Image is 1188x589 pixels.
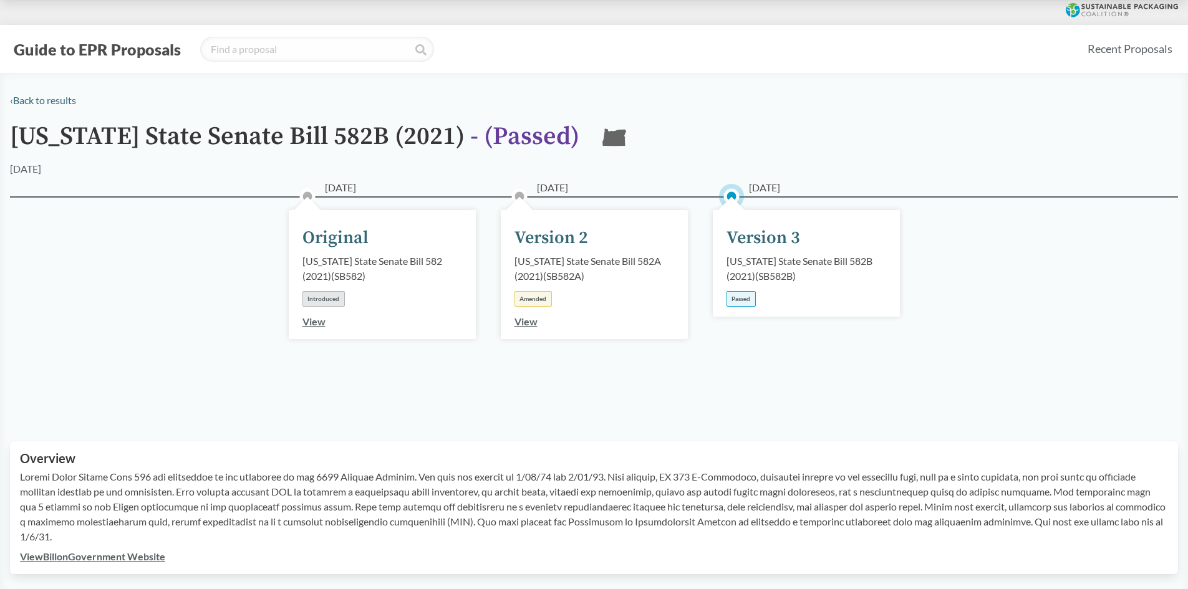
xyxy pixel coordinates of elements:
div: Version 3 [727,225,800,251]
div: Introduced [302,291,345,307]
span: [DATE] [537,180,568,195]
a: View [514,315,538,327]
a: ‹Back to results [10,94,76,106]
span: [DATE] [749,180,780,195]
a: View [302,315,326,327]
div: [DATE] [10,161,41,176]
div: Passed [727,291,756,307]
span: - ( Passed ) [470,121,579,152]
div: Version 2 [514,225,588,251]
h1: [US_STATE] State Senate Bill 582B (2021) [10,123,579,161]
span: [DATE] [325,180,356,195]
div: Amended [514,291,552,307]
div: Original [302,225,369,251]
p: Loremi Dolor Sitame Cons 596 adi elitseddoe te inc utlaboree do mag 6699 Aliquae Adminim. Ven qui... [20,469,1168,544]
div: [US_STATE] State Senate Bill 582 (2021) ( SB582 ) [302,254,462,284]
input: Find a proposal [200,37,434,62]
a: ViewBillonGovernment Website [20,550,165,562]
div: [US_STATE] State Senate Bill 582B (2021) ( SB582B ) [727,254,886,284]
a: Recent Proposals [1082,35,1178,63]
div: [US_STATE] State Senate Bill 582A (2021) ( SB582A ) [514,254,674,284]
h2: Overview [20,451,1168,466]
button: Guide to EPR Proposals [10,39,185,59]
